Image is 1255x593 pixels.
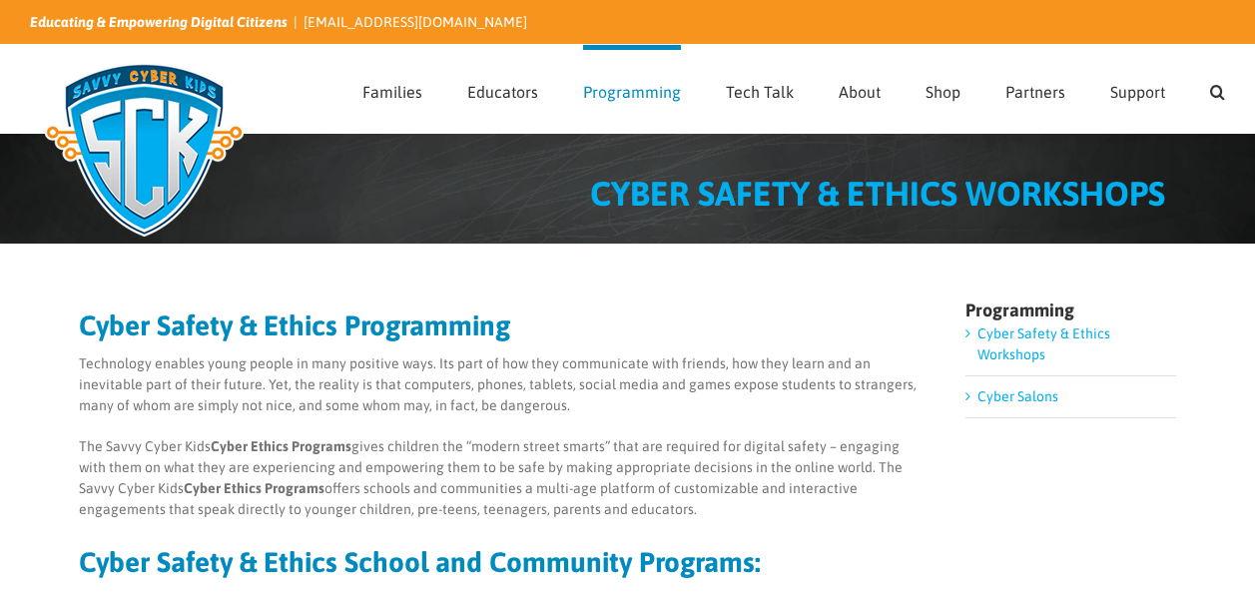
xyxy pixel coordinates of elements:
[839,84,881,100] span: About
[79,311,923,339] h2: Cyber Safety & Ethics Programming
[926,84,960,100] span: Shop
[583,45,681,133] a: Programming
[1210,45,1225,133] a: Search
[79,546,761,578] strong: Cyber Safety & Ethics School and Community Programs:
[590,174,1165,213] span: CYBER SAFETY & ETHICS WORKSHOPS
[304,14,527,30] a: [EMAIL_ADDRESS][DOMAIN_NAME]
[362,45,1225,133] nav: Main Menu
[977,388,1058,404] a: Cyber Salons
[30,50,259,250] img: Savvy Cyber Kids Logo
[467,45,538,133] a: Educators
[1110,45,1165,133] a: Support
[211,438,351,454] strong: Cyber Ethics Programs
[977,325,1110,362] a: Cyber Safety & Ethics Workshops
[362,45,422,133] a: Families
[362,84,422,100] span: Families
[583,84,681,100] span: Programming
[965,301,1176,319] h4: Programming
[79,436,923,520] p: The Savvy Cyber Kids gives children the “modern street smarts” that are required for digital safe...
[839,45,881,133] a: About
[926,45,960,133] a: Shop
[30,14,288,30] i: Educating & Empowering Digital Citizens
[726,84,794,100] span: Tech Talk
[467,84,538,100] span: Educators
[1005,45,1065,133] a: Partners
[1110,84,1165,100] span: Support
[1005,84,1065,100] span: Partners
[184,480,324,496] strong: Cyber Ethics Programs
[726,45,794,133] a: Tech Talk
[79,353,923,416] p: Technology enables young people in many positive ways. Its part of how they communicate with frie...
